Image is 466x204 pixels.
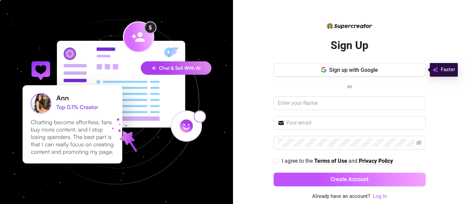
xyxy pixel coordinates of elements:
a: Log In [373,192,387,201]
a: Privacy Policy [359,158,393,165]
span: or [347,83,352,90]
span: Faster [441,66,455,74]
span: Create Account [331,176,368,183]
img: logo-BBDzfeDw.svg [327,23,372,29]
span: Sign up with Google [329,67,378,73]
a: Terms of Use [314,158,347,165]
h2: Sign Up [331,38,368,52]
input: Your email [286,119,422,127]
strong: Privacy Policy [359,158,393,164]
strong: Terms of Use [314,158,347,164]
span: and [348,158,359,164]
span: eye-invisible [416,140,422,145]
button: Create Account [274,173,426,186]
span: I agree to the [282,158,314,164]
button: Sign up with Google [274,63,426,77]
span: Already have an account? [312,192,370,201]
input: Enter your Name [274,96,426,110]
a: Log In [373,193,387,199]
img: svg%3e [433,66,438,74]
